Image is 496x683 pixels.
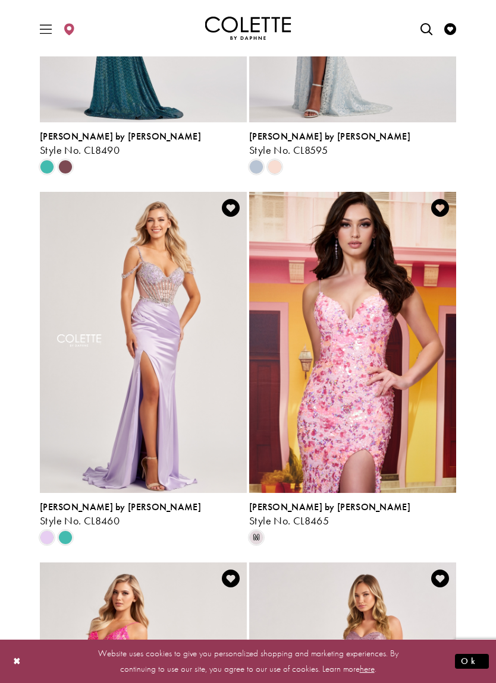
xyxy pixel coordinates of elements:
[428,195,453,220] a: Add to Wishlist
[37,12,55,45] span: Toggle Main Navigation Menu
[249,192,456,492] a: Visit Colette by Daphne Style No. CL8465 Page
[40,530,54,545] i: Lilac
[415,10,462,48] div: Header Menu. Buttons: Search, Wishlist
[249,143,328,157] span: Style No. CL8595
[40,501,201,513] span: [PERSON_NAME] by [PERSON_NAME]
[417,12,435,45] a: Open Search dialog
[7,651,27,672] button: Close Dialog
[40,143,120,157] span: Style No. CL8490
[218,566,243,591] a: Add to Wishlist
[40,160,54,174] i: Turquoise
[40,192,247,492] a: Visit Colette by Daphne Style No. CL8460 Page
[58,530,73,545] i: Turquoise
[455,654,489,669] button: Submit Dialog
[249,130,410,143] span: [PERSON_NAME] by [PERSON_NAME]
[249,160,263,174] i: Ice Blue
[360,663,375,675] a: here
[428,566,453,591] a: Add to Wishlist
[205,17,291,40] a: Colette by Daphne Homepage
[40,502,247,527] div: Colette by Daphne Style No. CL8460
[86,645,410,677] p: Website uses cookies to give you personalized shopping and marketing experiences. By continuing t...
[34,10,81,48] div: Header Menu Left. Buttons: Hamburger menu , Store Locator
[60,12,78,45] a: Visit Store Locator page
[40,130,201,143] span: [PERSON_NAME] by [PERSON_NAME]
[249,514,329,527] span: Style No. CL8465
[441,12,459,45] a: Visit Wishlist Page
[249,131,456,156] div: Colette by Daphne Style No. CL8595
[268,160,282,174] i: Blush
[249,501,410,513] span: [PERSON_NAME] by [PERSON_NAME]
[58,160,73,174] i: Sunset
[218,195,243,220] a: Add to Wishlist
[40,131,247,156] div: Colette by Daphne Style No. CL8490
[40,514,120,527] span: Style No. CL8460
[249,530,263,545] i: Pink/Multi
[249,502,456,527] div: Colette by Daphne Style No. CL8465
[205,17,291,40] img: Colette by Daphne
